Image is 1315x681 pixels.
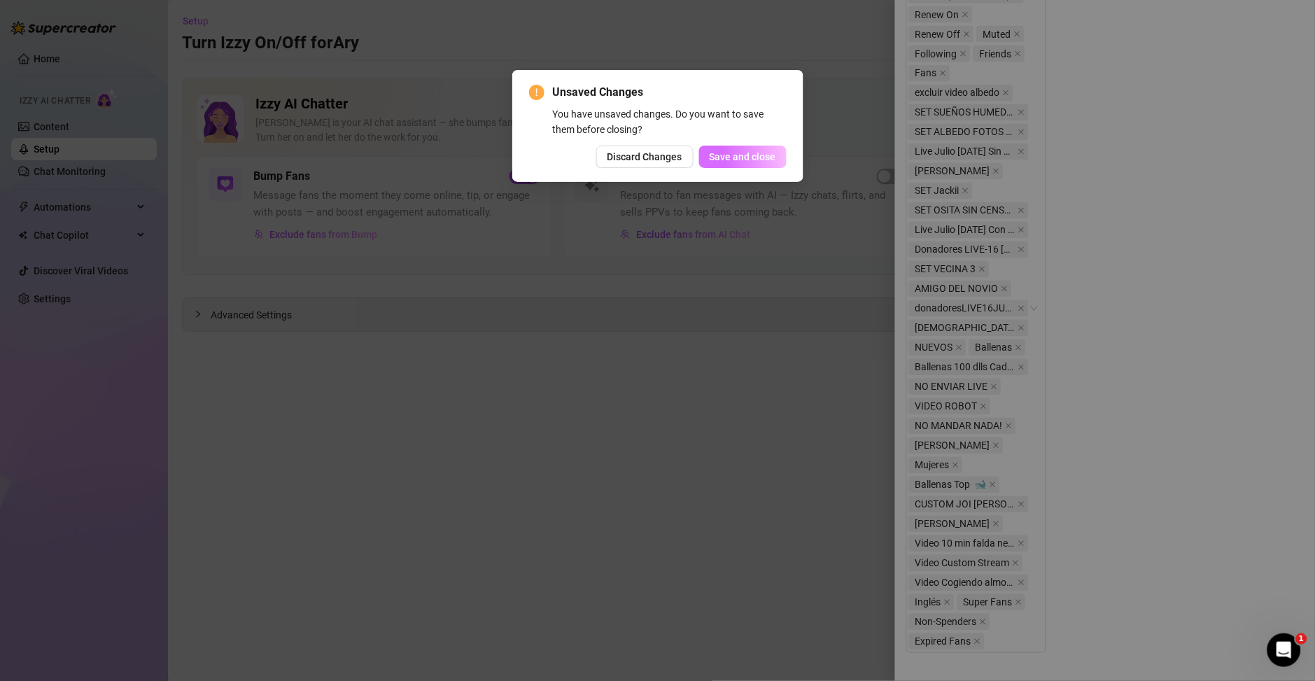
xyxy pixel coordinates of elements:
[607,151,682,162] span: Discard Changes
[596,146,694,168] button: Discard Changes
[553,84,787,101] span: Unsaved Changes
[1296,633,1307,645] span: 1
[553,106,787,137] div: You have unsaved changes. Do you want to save them before closing?
[710,151,776,162] span: Save and close
[1267,633,1301,667] iframe: Intercom live chat
[529,85,544,100] span: exclamation-circle
[699,146,787,168] button: Save and close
